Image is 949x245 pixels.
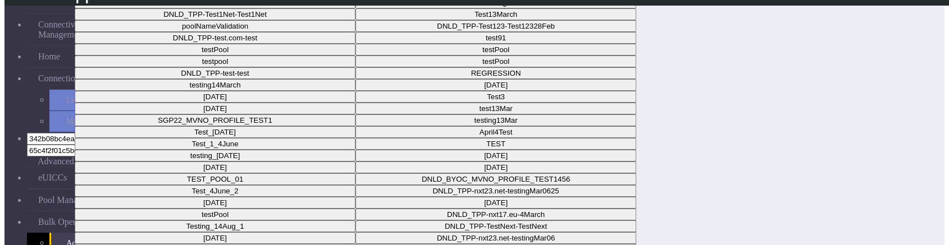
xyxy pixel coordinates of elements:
a: Bulk Operations [27,211,145,233]
button: Test_[DATE] [75,126,355,138]
a: Connectivity Management [27,14,145,45]
button: Test_4June_2 [75,185,355,197]
a: Pool Management [27,189,145,211]
button: SGP22_MVNO_PROFILE_TEST1 [75,114,355,126]
button: poolNameValidation [75,20,355,32]
button: [DATE] [75,91,355,103]
button: April4Test [355,126,636,138]
button: DNLD_TPP-nxt17.eu-4March [355,209,636,220]
button: testPool [75,209,355,220]
button: Test_1_4June [75,138,355,150]
span: Bulk Operations [38,217,97,227]
button: DNLD_BYOC_MVNO_PROFILE_TEST1456 [355,173,636,185]
button: testing13Mar [355,114,636,126]
a: eUICCs [27,167,145,188]
span: Map [66,117,81,126]
button: [DATE] [75,161,355,173]
button: Test13March [355,8,636,20]
button: [DATE] [75,197,355,209]
button: testPool [355,56,636,67]
button: DNLD_TPP-TestNext-TestNext [355,220,636,232]
a: Home [27,46,145,67]
button: Testing_14Aug_1 [75,220,355,232]
button: testPool [75,44,355,56]
button: DNLD_TPP-nxt23.net-testingMar06 [355,232,636,244]
button: test91 [355,32,636,44]
span: Connections [38,73,83,84]
button: DNLD_TPP-test-test [75,67,355,79]
a: List [49,90,145,110]
button: testing_[DATE] [75,150,355,161]
button: [DATE] [355,79,636,91]
button: DNLD_TPP-nxt23.net-testingMar0625 [355,185,636,197]
button: TEST [355,138,636,150]
a: Connections [27,68,145,89]
button: [DATE] [75,103,355,114]
button: [DATE] [355,197,636,209]
button: [DATE] [355,150,636,161]
button: Test3 [355,91,636,103]
button: TEST_POOL_01 [75,173,355,185]
button: [DATE] [355,161,636,173]
button: DNLD_TPP-Test1Net-Test1Net [75,8,355,20]
button: testpool [75,56,355,67]
button: DNLD_TPP-test.com-test [75,32,355,44]
button: testing14March [75,79,355,91]
button: test13Mar [355,103,636,114]
button: [DATE] [75,232,355,244]
a: Map [49,111,145,132]
span: List [66,95,79,105]
button: REGRESSION [355,67,636,79]
button: DNLD_TPP-Test123-Test12328Feb [355,20,636,32]
span: Advanced Features [38,156,107,167]
button: testPool [355,44,636,56]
